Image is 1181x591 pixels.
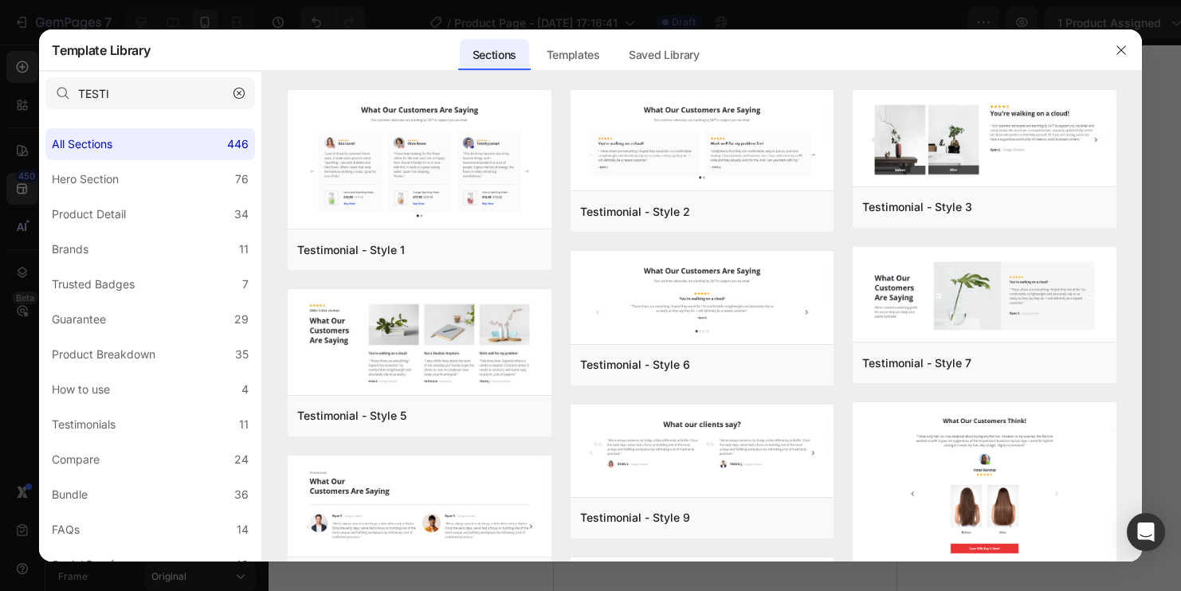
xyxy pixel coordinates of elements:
[52,135,112,154] div: All Sections
[580,355,690,374] div: Testimonial - Style 6
[862,354,971,373] div: Testimonial - Style 7
[853,247,1116,345] img: t7.png
[571,405,834,483] img: t9.png
[52,450,100,469] div: Compare
[241,380,249,399] div: 4
[234,555,249,574] div: 43
[52,555,114,574] div: Social Proof
[862,198,972,217] div: Testimonial - Style 3
[235,345,249,364] div: 35
[288,456,551,561] img: t8.png
[52,345,155,364] div: Product Breakdown
[237,520,249,539] div: 14
[297,241,405,260] div: Testimonial - Style 1
[1127,513,1165,551] div: Open Intercom Messenger
[460,39,529,71] div: Sections
[227,135,249,154] div: 446
[52,275,135,294] div: Trusted Badges
[52,380,110,399] div: How to use
[52,415,116,434] div: Testimonials
[234,205,249,224] div: 34
[288,289,551,398] img: t5.png
[45,77,255,109] input: E.g.: Black Friday, Sale, etc.
[242,275,249,294] div: 7
[52,240,88,259] div: Brands
[853,90,1116,190] img: t3.png
[616,39,712,71] div: Saved Library
[580,508,690,527] div: Testimonial - Style 9
[52,170,119,189] div: Hero Section
[239,240,249,259] div: 11
[52,205,126,224] div: Product Detail
[234,450,249,469] div: 24
[235,170,249,189] div: 76
[52,29,150,71] h2: Template Library
[297,406,406,425] div: Testimonial - Style 5
[288,90,551,232] img: t1.png
[571,90,834,194] img: t2.png
[239,415,249,434] div: 11
[853,402,1116,568] img: t11.png
[534,39,613,71] div: Templates
[52,310,106,329] div: Guarantee
[580,202,690,221] div: Testimonial - Style 2
[52,520,80,539] div: FAQs
[234,310,249,329] div: 29
[52,485,88,504] div: Bundle
[571,251,834,347] img: t6.png
[234,485,249,504] div: 36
